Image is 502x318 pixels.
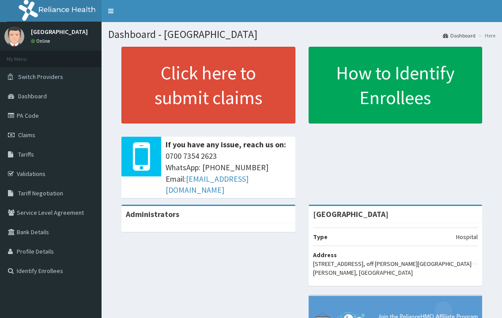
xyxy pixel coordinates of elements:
[18,92,47,100] span: Dashboard
[166,174,249,195] a: [EMAIL_ADDRESS][DOMAIN_NAME]
[313,259,478,277] p: [STREET_ADDRESS], off [PERSON_NAME][GEOGRAPHIC_DATA][PERSON_NAME], [GEOGRAPHIC_DATA]
[166,139,286,150] b: If you have any issue, reach us on:
[31,38,52,44] a: Online
[313,251,337,259] b: Address
[18,131,35,139] span: Claims
[18,73,63,81] span: Switch Providers
[18,189,63,197] span: Tariff Negotiation
[4,26,24,46] img: User Image
[456,232,478,241] p: Hospital
[108,29,495,40] h1: Dashboard - [GEOGRAPHIC_DATA]
[121,47,295,123] a: Click here to submit claims
[476,32,495,39] li: Here
[443,32,476,39] a: Dashboard
[31,29,88,35] p: [GEOGRAPHIC_DATA]
[313,233,328,241] b: Type
[166,150,291,196] span: 0700 7354 2623 WhatsApp: [PHONE_NUMBER] Email:
[313,209,389,219] strong: [GEOGRAPHIC_DATA]
[126,209,179,219] b: Administrators
[309,47,483,123] a: How to Identify Enrollees
[18,150,34,158] span: Tariffs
